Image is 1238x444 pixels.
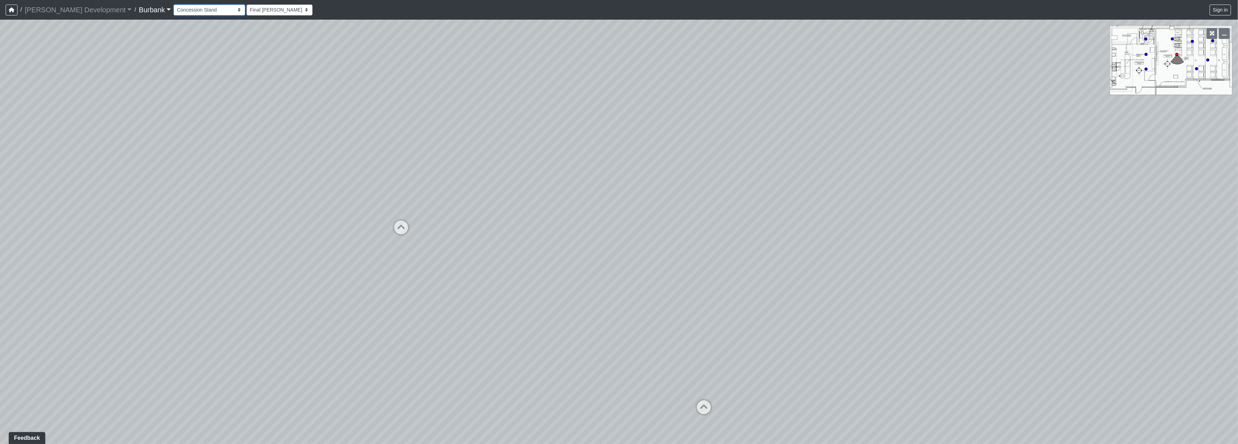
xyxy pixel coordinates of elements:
a: [PERSON_NAME] Development [25,3,132,17]
iframe: Ybug feedback widget [5,430,47,444]
span: / [18,3,25,17]
button: Sign in [1210,5,1231,15]
span: / [132,3,139,17]
a: Burbank [139,3,171,17]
